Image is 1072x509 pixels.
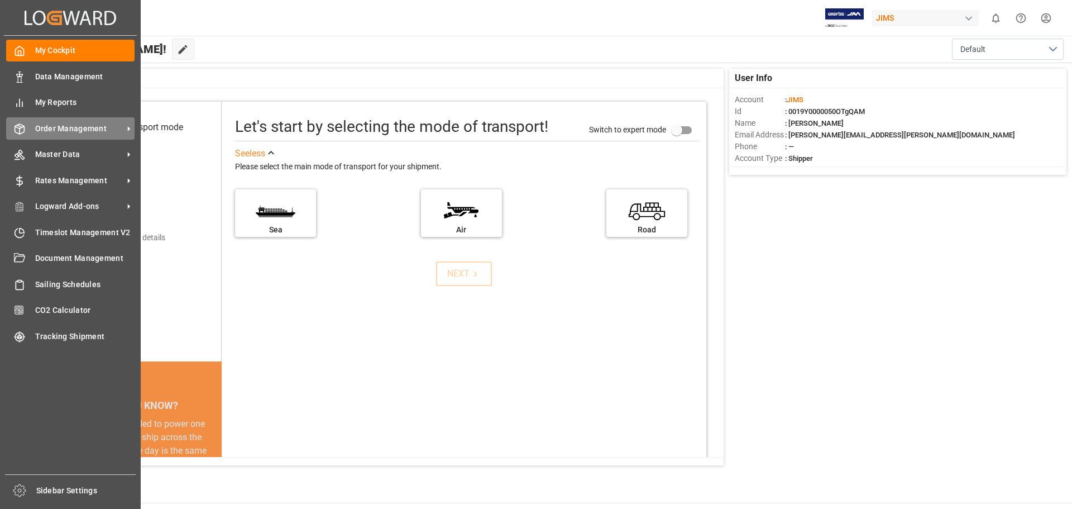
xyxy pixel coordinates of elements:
[6,325,135,347] a: Tracking Shipment
[6,92,135,113] a: My Reports
[447,267,481,280] div: NEXT
[35,123,123,135] span: Order Management
[785,119,844,127] span: : [PERSON_NAME]
[735,72,772,85] span: User Info
[436,261,492,286] button: NEXT
[872,7,983,28] button: JIMS
[35,201,123,212] span: Logward Add-ons
[6,299,135,321] a: CO2 Calculator
[241,224,310,236] div: Sea
[960,44,985,55] span: Default
[735,153,785,164] span: Account Type
[735,117,785,129] span: Name
[46,39,166,60] span: Hello [PERSON_NAME]!
[235,115,548,139] div: Let's start by selecting the mode of transport!
[589,125,666,134] span: Switch to expert mode
[735,94,785,106] span: Account
[735,106,785,117] span: Id
[825,8,864,28] img: Exertis%20JAM%20-%20Email%20Logo.jpg_1722504956.jpg
[6,65,135,87] a: Data Management
[735,129,785,141] span: Email Address
[35,331,135,342] span: Tracking Shipment
[36,485,136,497] span: Sidebar Settings
[6,273,135,295] a: Sailing Schedules
[74,417,208,498] div: The energy needed to power one large container ship across the ocean in a single day is the same ...
[235,160,698,174] div: Please select the main mode of transport for your shipment.
[35,175,123,187] span: Rates Management
[6,248,135,269] a: Document Management
[872,10,979,26] div: JIMS
[785,131,1015,139] span: : [PERSON_NAME][EMAIL_ADDRESS][PERSON_NAME][DOMAIN_NAME]
[6,40,135,61] a: My Cockpit
[785,107,865,116] span: : 0019Y0000050OTgQAM
[787,96,803,104] span: JIMS
[35,71,135,83] span: Data Management
[35,227,135,239] span: Timeslot Management V2
[735,141,785,153] span: Phone
[427,224,496,236] div: Air
[60,394,222,417] div: DID YOU KNOW?
[35,305,135,316] span: CO2 Calculator
[35,97,135,108] span: My Reports
[235,147,265,160] div: See less
[983,6,1008,31] button: show 0 new notifications
[785,96,803,104] span: :
[612,224,682,236] div: Road
[785,142,794,151] span: : —
[785,154,813,163] span: : Shipper
[35,149,123,160] span: Master Data
[35,253,135,264] span: Document Management
[6,221,135,243] a: Timeslot Management V2
[35,279,135,291] span: Sailing Schedules
[1008,6,1033,31] button: Help Center
[952,39,1064,60] button: open menu
[35,45,135,56] span: My Cockpit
